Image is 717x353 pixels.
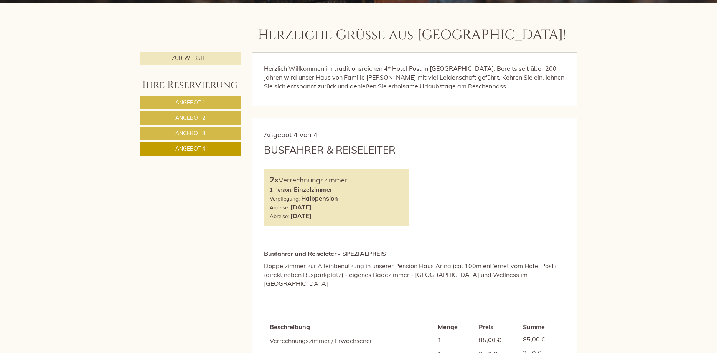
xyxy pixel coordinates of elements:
small: Abreise: [270,213,289,219]
strong: Busfahrer und Reiseleter - SPEZIALPREIS [264,250,386,257]
small: 1 Person: [270,186,292,193]
p: Doppelzimmer zur Alleinbenutzung in unserer Pension Haus Arina (ca. 100m entfernet vom Hotel Post... [264,262,565,288]
b: 2x [270,175,279,184]
a: Zur Website [140,52,241,65]
span: Angebot 4 von 4 [264,130,318,139]
small: Anreise: [270,204,289,210]
span: 85,00 € [479,336,501,344]
span: Angebot 3 [175,130,205,137]
th: Beschreibung [270,321,435,333]
td: Verrechnungszimmer / Erwachsener [270,333,435,347]
div: Verrechnungszimmer [270,174,403,186]
p: Herzlich Willkommen im traditionsreichen 4* Hotel Post in [GEOGRAPHIC_DATA]. Bereits seit über 20... [264,64,565,91]
th: Summe [520,321,559,333]
th: Menge [435,321,475,333]
div: Busfahrer & Reiseleiter [264,143,396,157]
th: Preis [476,321,520,333]
td: 85,00 € [520,333,559,347]
b: Halbpension [301,194,338,202]
span: Angebot 4 [175,145,205,152]
h1: Herzliche Grüße aus [GEOGRAPHIC_DATA]! [258,28,566,43]
div: Ihre Reservierung [140,78,241,92]
span: Angebot 2 [175,114,205,121]
td: 1 [435,333,475,347]
span: Angebot 1 [175,99,205,106]
b: [DATE] [290,212,312,220]
small: Verpflegung: [270,195,300,202]
b: Einzelzimmer [294,186,332,193]
b: [DATE] [290,203,312,211]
